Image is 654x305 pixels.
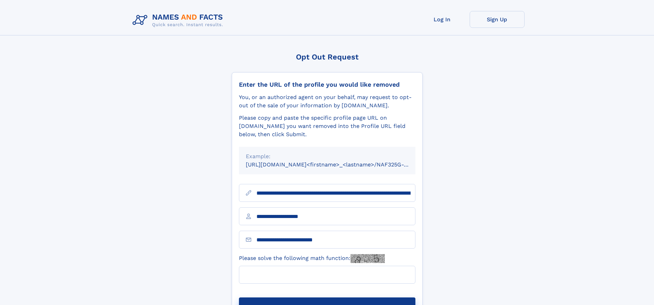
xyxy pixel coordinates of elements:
div: Please copy and paste the specific profile page URL on [DOMAIN_NAME] you want removed into the Pr... [239,114,415,139]
img: Logo Names and Facts [130,11,229,30]
div: Opt Out Request [232,53,423,61]
div: Enter the URL of the profile you would like removed [239,81,415,88]
label: Please solve the following math function: [239,254,385,263]
div: You, or an authorized agent on your behalf, may request to opt-out of the sale of your informatio... [239,93,415,110]
small: [URL][DOMAIN_NAME]<firstname>_<lastname>/NAF325G-xxxxxxxx [246,161,428,168]
a: Log In [415,11,470,28]
div: Example: [246,152,409,161]
a: Sign Up [470,11,525,28]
